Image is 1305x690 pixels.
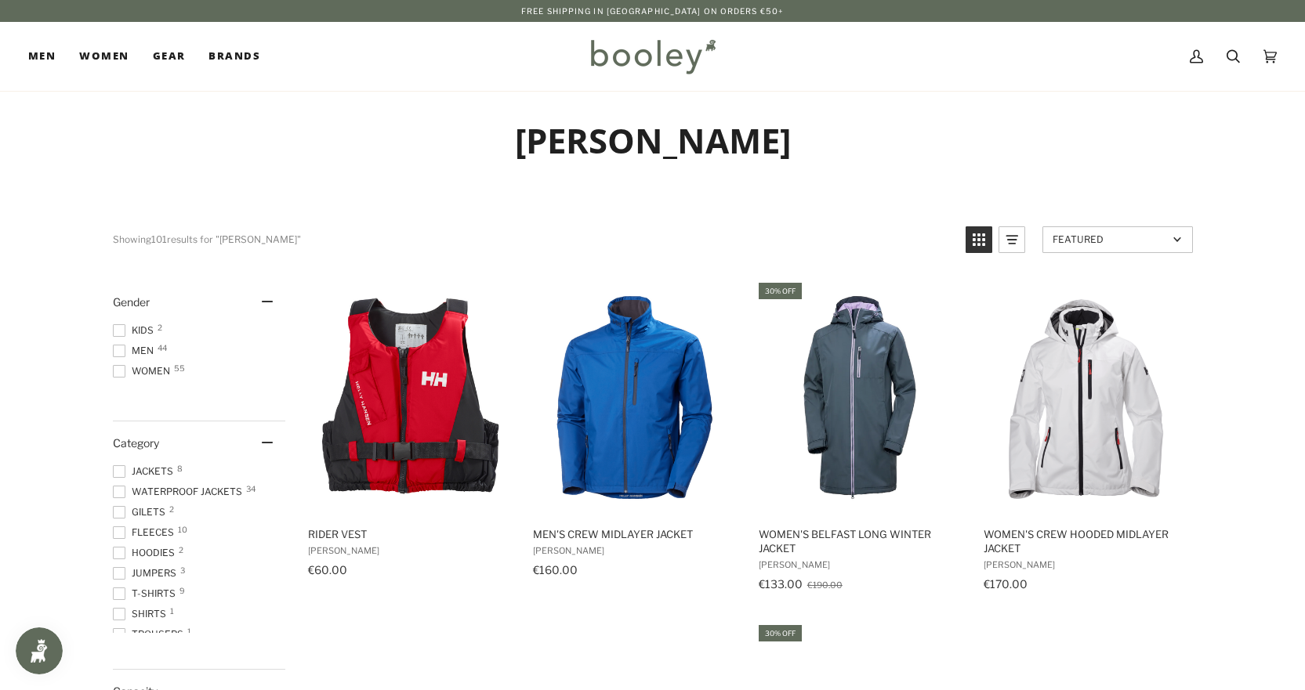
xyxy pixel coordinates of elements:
span: 2 [169,505,174,513]
span: [PERSON_NAME] [759,559,962,570]
div: Showing results for "[PERSON_NAME]" [113,226,954,253]
img: Helly Hansen Rider Vest Red / Ebony - Booley Galway [306,294,513,501]
span: Rider Vest [308,527,511,541]
span: Women's Belfast Long Winter Jacket [759,527,962,555]
span: Jackets [113,464,178,479]
span: [PERSON_NAME] [984,559,1187,570]
a: Women's Crew Hooded Midlayer Jacket [981,280,1189,596]
img: Helly Hansen Women's Crew Hooded Midlayer Jacket White - Booley Galway [981,294,1189,501]
span: Category [113,436,159,450]
span: 34 [246,485,256,493]
span: 1 [170,607,174,615]
span: €160.00 [533,563,578,576]
a: Gear [141,22,198,91]
span: [PERSON_NAME] [533,545,736,556]
span: Women [113,364,175,378]
p: Free Shipping in [GEOGRAPHIC_DATA] on Orders €50+ [521,5,784,17]
img: Booley [584,34,721,79]
span: Waterproof Jackets [113,485,247,499]
span: T-Shirts [113,587,180,601]
span: [PERSON_NAME] [308,545,511,556]
span: Gear [153,49,186,64]
span: Gilets [113,505,170,519]
span: Men [28,49,56,64]
div: 30% off [759,625,802,641]
span: Jumpers [113,566,181,580]
a: Brands [197,22,272,91]
span: Gender [113,295,150,309]
a: Sort options [1042,226,1193,253]
span: 2 [158,323,162,331]
span: 3 [180,566,185,574]
span: Brands [208,49,260,64]
span: Hoodies [113,546,179,560]
span: Featured [1053,233,1168,245]
span: Shirts [113,607,171,621]
a: View grid mode [966,226,992,253]
span: Kids [113,323,158,338]
img: Helly Hansen Men's Crew Midlayer Jacket Fjord Blue - Booley Galway [531,294,738,501]
span: €60.00 [308,563,347,576]
span: 2 [179,546,183,554]
span: 44 [158,344,167,352]
span: 9 [179,587,185,594]
span: Trousers [113,627,188,641]
div: 30% off [759,283,802,299]
span: 1 [187,627,191,635]
span: Women [79,49,129,64]
a: Men's Crew Midlayer Jacket [531,280,738,596]
a: View list mode [999,226,1025,253]
span: Fleeces [113,526,179,540]
a: Men [28,22,67,91]
span: Men [113,344,158,358]
span: Men's Crew Midlayer Jacket [533,527,736,541]
span: Women's Crew Hooded Midlayer Jacket [984,527,1187,555]
b: 101 [151,233,167,245]
span: 8 [177,464,183,472]
a: Women [67,22,140,91]
iframe: Button to open loyalty program pop-up [16,627,63,674]
span: 10 [178,526,187,533]
a: Rider Vest [306,280,513,596]
span: €190.00 [807,580,843,591]
a: Women's Belfast Long Winter Jacket [756,280,964,596]
h1: [PERSON_NAME] [113,119,1193,162]
span: 55 [174,364,185,372]
span: €133.00 [759,577,803,591]
span: €170.00 [984,577,1028,591]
